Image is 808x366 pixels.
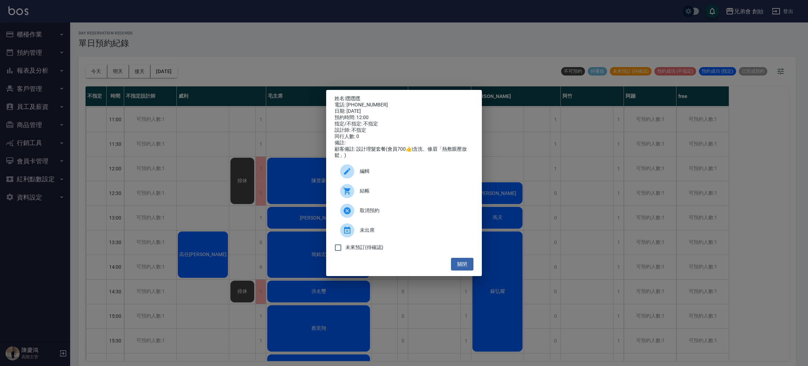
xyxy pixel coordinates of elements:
div: 預約時間: 12:00 [335,115,473,121]
div: 指定/不指定: 不指定 [335,121,473,127]
div: 顧客備註: 設計理髮套餐(會員700👍|含洗、修眉「熱敷眼壓放鬆」) [335,146,473,159]
span: 結帳 [360,187,468,195]
div: 設計師: 不指定 [335,127,473,133]
div: 未出席 [335,221,473,240]
span: 未來預訂(待確認) [345,244,383,251]
button: 關閉 [451,258,473,271]
span: 編輯 [360,168,468,175]
span: 未出席 [360,227,468,234]
span: 取消預約 [360,207,468,214]
div: 電話: [PHONE_NUMBER] [335,102,473,108]
div: 日期: [DATE] [335,108,473,115]
p: 姓名: [335,96,473,102]
a: 嘿嘿嘿 [345,96,360,101]
div: 編輯 [335,162,473,181]
div: 同行人數: 0 [335,133,473,140]
a: 結帳 [335,181,473,201]
div: 取消預約 [335,201,473,221]
div: 備註: [335,140,473,146]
